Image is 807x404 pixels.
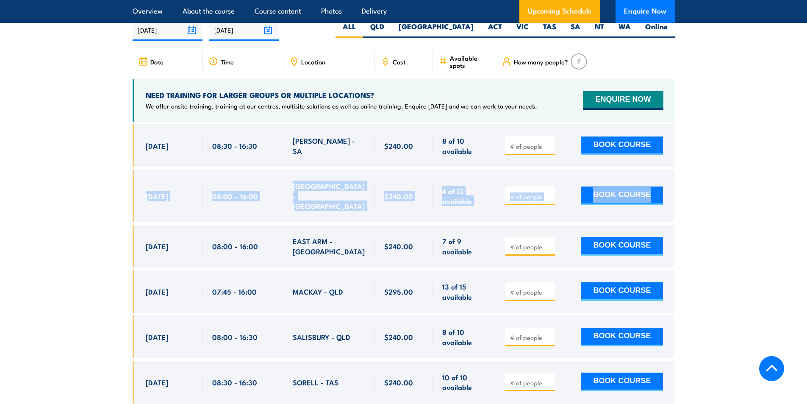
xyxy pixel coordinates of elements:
span: [DATE] [146,241,168,251]
span: Cost [393,58,405,65]
span: 4 of 13 available [442,186,487,206]
input: # of people [510,379,552,387]
span: 08:00 - 16:30 [212,332,258,342]
span: [GEOGRAPHIC_DATA] - [GEOGRAPHIC_DATA] [293,181,366,211]
span: Available spots [450,54,490,69]
input: # of people [510,192,552,201]
span: [DATE] [146,141,168,150]
label: ACT [481,22,509,38]
span: $240.00 [384,191,413,201]
button: BOOK COURSE [581,282,663,301]
span: [PERSON_NAME] - SA [293,136,366,156]
span: MACKAY - QLD [293,287,343,296]
span: How many people? [514,58,568,65]
label: TAS [536,22,563,38]
label: ALL [336,22,363,38]
label: NT [588,22,611,38]
input: # of people [510,333,552,342]
button: BOOK COURSE [581,328,663,346]
p: We offer onsite training, training at our centres, multisite solutions as well as online training... [146,102,537,110]
label: WA [611,22,638,38]
label: QLD [363,22,391,38]
input: # of people [510,242,552,251]
input: From date [133,19,202,41]
span: SALISBURY - QLD [293,332,350,342]
span: 08:30 - 16:30 [212,377,257,387]
span: $295.00 [384,287,413,296]
button: BOOK COURSE [581,187,663,205]
span: Location [301,58,325,65]
span: $240.00 [384,141,413,150]
span: Date [150,58,164,65]
span: SORELL - TAS [293,377,338,387]
span: 13 of 15 available [442,281,487,301]
button: BOOK COURSE [581,137,663,155]
label: VIC [509,22,536,38]
span: $240.00 [384,377,413,387]
label: [GEOGRAPHIC_DATA] [391,22,481,38]
span: 08:00 - 16:00 [212,191,258,201]
span: [DATE] [146,191,168,201]
button: BOOK COURSE [581,237,663,256]
span: 07:45 - 16:00 [212,287,257,296]
span: 08:00 - 16:00 [212,241,258,251]
span: 8 of 10 available [442,327,487,347]
span: EAST ARM - [GEOGRAPHIC_DATA] [293,236,366,256]
span: $240.00 [384,332,413,342]
span: $240.00 [384,241,413,251]
span: [DATE] [146,332,168,342]
span: [DATE] [146,287,168,296]
span: 10 of 10 available [442,372,487,392]
label: Online [638,22,675,38]
span: [DATE] [146,377,168,387]
input: To date [209,19,279,41]
input: # of people [510,288,552,296]
input: # of people [510,142,552,150]
span: Time [221,58,234,65]
button: BOOK COURSE [581,373,663,391]
span: 08:30 - 16:30 [212,141,257,150]
h4: NEED TRAINING FOR LARGER GROUPS OR MULTIPLE LOCATIONS? [146,90,537,100]
button: ENQUIRE NOW [583,91,663,110]
span: 8 of 10 available [442,136,487,156]
span: 7 of 9 available [442,236,487,256]
label: SA [563,22,588,38]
